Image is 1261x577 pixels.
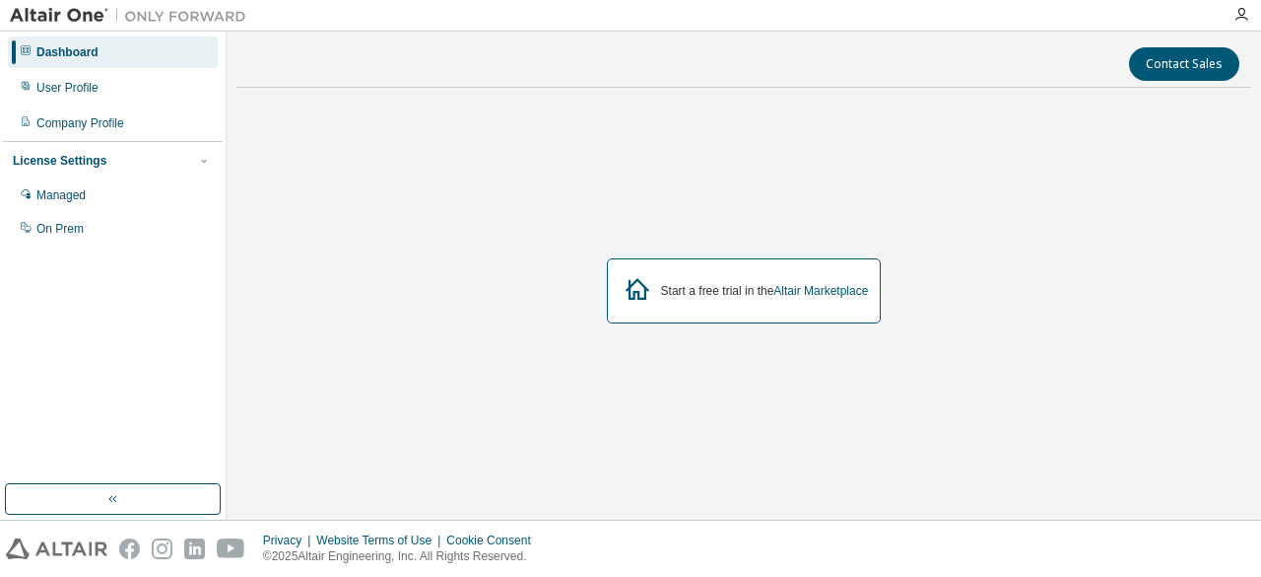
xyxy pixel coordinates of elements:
a: Altair Marketplace [773,284,868,298]
img: linkedin.svg [184,539,205,559]
div: User Profile [36,80,99,96]
div: Privacy [263,533,316,548]
img: facebook.svg [119,539,140,559]
div: Start a free trial in the [661,283,869,299]
img: Altair One [10,6,256,26]
img: altair_logo.svg [6,539,107,559]
img: youtube.svg [217,539,245,559]
div: Company Profile [36,115,124,131]
p: © 2025 Altair Engineering, Inc. All Rights Reserved. [263,548,543,565]
div: Cookie Consent [446,533,542,548]
div: Managed [36,187,86,203]
button: Contact Sales [1129,47,1239,81]
div: License Settings [13,153,106,169]
img: instagram.svg [152,539,172,559]
div: Dashboard [36,44,99,60]
div: On Prem [36,221,84,237]
div: Website Terms of Use [316,533,446,548]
